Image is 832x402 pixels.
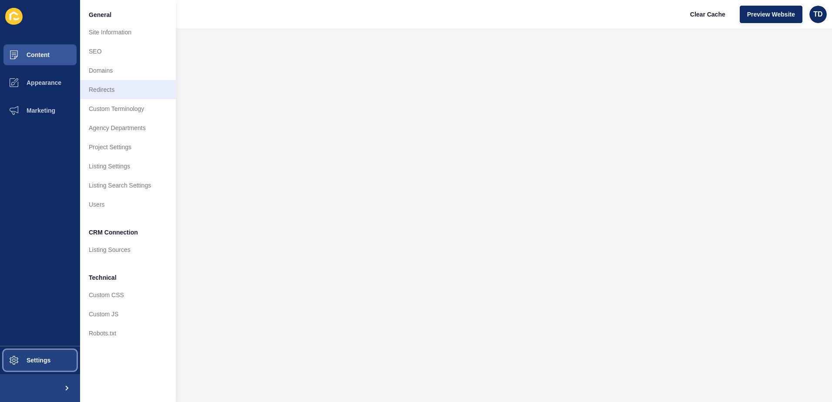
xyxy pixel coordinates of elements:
a: Project Settings [80,137,176,157]
span: TD [813,10,822,19]
a: Robots.txt [80,324,176,343]
a: Listing Search Settings [80,176,176,195]
a: Listing Settings [80,157,176,176]
a: Custom CSS [80,285,176,305]
a: Redirects [80,80,176,99]
a: Users [80,195,176,214]
a: Agency Departments [80,118,176,137]
a: SEO [80,42,176,61]
a: Listing Sources [80,240,176,259]
a: Custom Terminology [80,99,176,118]
span: Technical [89,273,117,282]
span: Preview Website [747,10,795,19]
span: General [89,10,111,19]
a: Domains [80,61,176,80]
span: Clear Cache [690,10,725,19]
button: Preview Website [740,6,802,23]
span: CRM Connection [89,228,138,237]
button: Clear Cache [683,6,733,23]
a: Custom JS [80,305,176,324]
a: Site Information [80,23,176,42]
